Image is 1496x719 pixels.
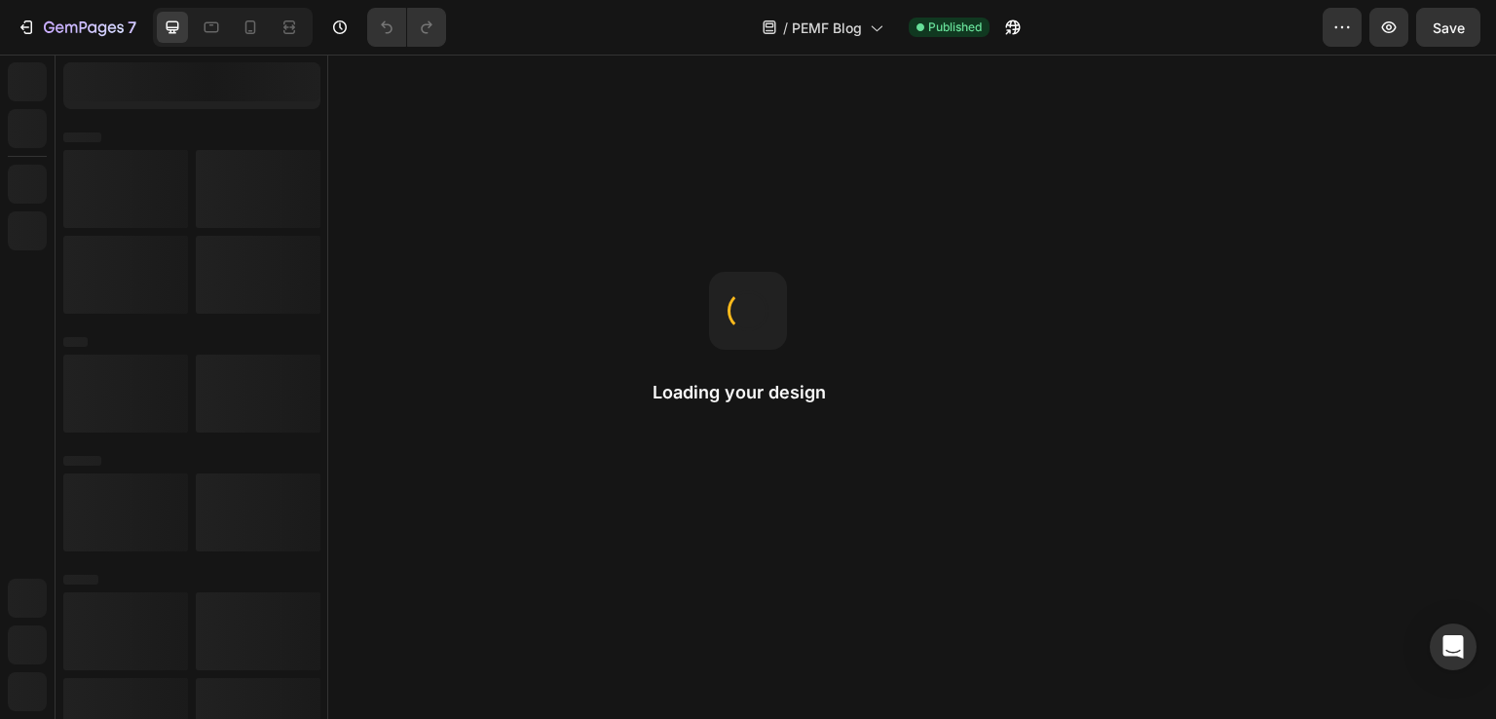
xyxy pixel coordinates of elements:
p: 7 [128,16,136,39]
span: Published [928,19,982,36]
h2: Loading your design [653,381,843,404]
span: Save [1433,19,1465,36]
button: Save [1416,8,1480,47]
span: / [783,18,788,38]
div: Open Intercom Messenger [1430,624,1477,670]
button: 7 [8,8,145,47]
span: PEMF Blog [792,18,862,38]
div: Undo/Redo [367,8,446,47]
